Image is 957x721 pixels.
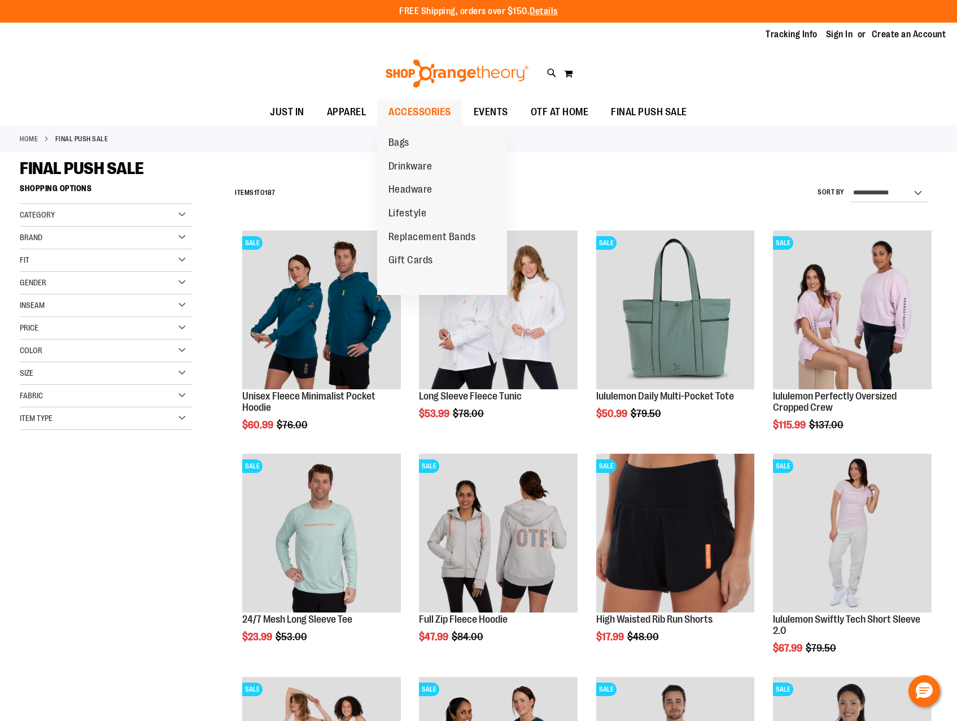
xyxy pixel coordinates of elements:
span: $23.99 [242,631,274,642]
span: SALE [596,683,617,696]
a: OTF AT HOME [519,99,600,125]
p: FREE Shipping, orders over $150. [399,5,558,18]
img: Product image for Fleece Long Sleeve [419,231,578,389]
span: SALE [419,459,439,473]
img: Main Image of 1457095 [242,454,401,613]
span: EVENTS [474,99,508,125]
div: product [413,225,583,448]
a: Lifestyle [377,202,438,225]
label: Sort By [818,188,845,197]
button: Hello, have a question? Let’s chat. [908,675,940,707]
a: Details [530,6,558,16]
span: OTF AT HOME [531,99,589,125]
a: JUST IN [259,99,316,125]
span: JUST IN [270,99,304,125]
a: EVENTS [462,99,519,125]
a: lululemon Swiftly Tech Short Sleeve 2.0 [773,614,920,636]
strong: Shopping Options [20,179,193,204]
span: Item Type [20,414,53,423]
img: Shop Orangetheory [384,59,530,88]
img: High Waisted Rib Run Shorts [596,454,755,613]
a: Full Zip Fleece Hoodie [419,614,508,625]
a: APPAREL [316,99,378,125]
a: Bags [377,131,421,155]
span: $79.50 [806,642,838,654]
span: $17.99 [596,631,626,642]
a: Main Image of 1457095SALE [242,454,401,614]
div: product [237,225,407,459]
a: lululemon Perfectly Oversized Cropped CrewSALE [773,231,932,391]
a: Sign In [826,28,853,41]
div: product [237,448,407,671]
span: SALE [773,683,793,696]
a: Home [20,134,38,144]
span: $67.99 [773,642,804,654]
span: 187 [265,189,276,197]
a: lululemon Daily Multi-Pocket Tote [596,390,734,402]
a: lululemon Swiftly Tech Short Sleeve 2.0SALE [773,454,932,614]
div: product [591,448,761,671]
ul: ACCESSORIES [377,125,507,295]
span: SALE [773,459,793,473]
span: Fabric [20,391,43,400]
span: Price [20,323,38,332]
span: 1 [254,189,257,197]
a: ACCESSORIES [377,99,462,125]
span: SALE [596,459,617,473]
a: Gift Cards [377,249,444,272]
span: Inseam [20,301,45,310]
span: SALE [242,683,263,696]
span: SALE [596,236,617,250]
span: Gift Cards [388,254,433,268]
span: $78.00 [453,408,486,419]
span: Replacement Bands [388,231,476,245]
span: ACCESSORIES [388,99,451,125]
span: $50.99 [596,408,629,419]
span: Color [20,346,42,355]
span: Size [20,368,33,377]
div: product [413,448,583,671]
a: lululemon Perfectly Oversized Cropped Crew [773,390,897,413]
img: lululemon Perfectly Oversized Cropped Crew [773,231,932,389]
span: Brand [20,233,42,242]
img: lululemon Daily Multi-Pocket Tote [596,231,755,389]
span: FINAL PUSH SALE [611,99,687,125]
span: Drinkware [388,160,432,175]
span: $137.00 [809,419,845,431]
span: Fit [20,255,29,264]
span: Headware [388,184,432,198]
span: $60.99 [242,419,275,431]
span: $76.00 [277,419,309,431]
div: product [591,225,761,448]
span: Gender [20,278,46,287]
span: $47.99 [419,631,450,642]
img: lululemon Swiftly Tech Short Sleeve 2.0 [773,454,932,613]
a: 24/7 Mesh Long Sleeve Tee [242,614,352,625]
a: lululemon Daily Multi-Pocket ToteSALE [596,231,755,391]
span: SALE [773,236,793,250]
span: $84.00 [452,631,485,642]
span: Lifestyle [388,207,427,221]
a: Product image for Fleece Long SleeveSALE [419,231,578,391]
img: Main Image of 1457091 [419,454,578,613]
span: $115.99 [773,419,807,431]
span: Category [20,210,55,219]
a: Main Image of 1457091SALE [419,454,578,614]
a: FINAL PUSH SALE [600,99,698,125]
a: Tracking Info [766,28,818,41]
strong: FINAL PUSH SALE [55,134,108,144]
a: Long Sleeve Fleece Tunic [419,390,522,402]
a: High Waisted Rib Run Shorts [596,614,713,625]
a: High Waisted Rib Run ShortsSALE [596,454,755,614]
img: Unisex Fleece Minimalist Pocket Hoodie [242,231,401,389]
a: Unisex Fleece Minimalist Pocket HoodieSALE [242,231,401,391]
a: Headware [377,178,444,202]
span: FINAL PUSH SALE [20,159,144,178]
a: Create an Account [872,28,946,41]
span: APPAREL [327,99,366,125]
h2: Items to [235,184,276,202]
span: $53.00 [276,631,309,642]
div: product [767,448,937,683]
a: Drinkware [377,155,444,179]
span: SALE [242,236,263,250]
